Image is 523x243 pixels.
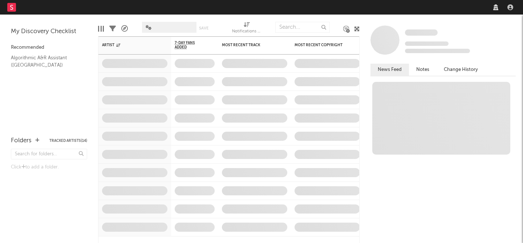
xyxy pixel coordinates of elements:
div: Artist [102,43,157,47]
a: Some Artist [405,29,438,36]
input: Search... [275,22,330,33]
input: Search for folders... [11,149,87,159]
div: Most Recent Copyright [295,43,349,47]
div: Recommended [11,43,87,52]
a: Algorithmic A&R Assistant ([GEOGRAPHIC_DATA]) [11,54,80,69]
button: Change History [437,64,485,76]
button: Tracked Artists(14) [49,139,87,143]
div: Edit Columns [98,18,104,39]
div: Folders [11,136,32,145]
button: Notes [409,64,437,76]
span: 0 fans last week [405,49,470,53]
button: Save [199,26,208,30]
div: Filters [109,18,116,39]
div: A&R Pipeline [121,18,128,39]
div: Click to add a folder. [11,163,87,172]
div: My Discovery Checklist [11,27,87,36]
div: Notifications (Artist) [232,18,261,39]
div: Notifications (Artist) [232,27,261,36]
div: Most Recent Track [222,43,276,47]
span: Tracking Since: [DATE] [405,41,449,46]
button: News Feed [370,64,409,76]
span: 7-Day Fans Added [175,41,204,49]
